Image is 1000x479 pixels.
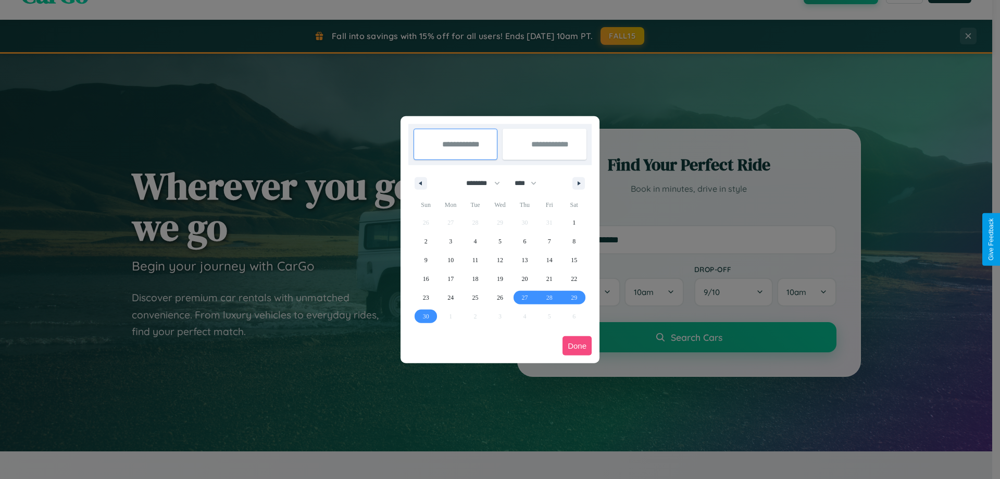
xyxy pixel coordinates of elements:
[414,307,438,326] button: 30
[423,307,429,326] span: 30
[512,288,537,307] button: 27
[488,251,512,269] button: 12
[488,196,512,213] span: Wed
[562,288,586,307] button: 29
[463,269,488,288] button: 18
[562,336,592,355] button: Done
[414,196,438,213] span: Sun
[521,288,528,307] span: 27
[571,288,577,307] span: 29
[537,288,561,307] button: 28
[546,269,553,288] span: 21
[463,196,488,213] span: Tue
[414,251,438,269] button: 9
[423,269,429,288] span: 16
[438,269,463,288] button: 17
[512,269,537,288] button: 20
[537,196,561,213] span: Fri
[562,232,586,251] button: 8
[438,232,463,251] button: 3
[497,269,503,288] span: 19
[571,251,577,269] span: 15
[414,232,438,251] button: 2
[546,288,553,307] span: 28
[537,251,561,269] button: 14
[438,251,463,269] button: 10
[424,232,428,251] span: 2
[423,288,429,307] span: 23
[562,251,586,269] button: 15
[537,269,561,288] button: 21
[447,288,454,307] span: 24
[414,288,438,307] button: 23
[988,218,995,261] div: Give Feedback
[474,232,477,251] span: 4
[512,232,537,251] button: 6
[414,269,438,288] button: 16
[546,251,553,269] span: 14
[521,269,528,288] span: 20
[562,196,586,213] span: Sat
[488,288,512,307] button: 26
[562,213,586,232] button: 1
[488,269,512,288] button: 19
[497,251,503,269] span: 12
[537,232,561,251] button: 7
[572,213,576,232] span: 1
[463,288,488,307] button: 25
[562,269,586,288] button: 22
[463,232,488,251] button: 4
[472,251,479,269] span: 11
[472,269,479,288] span: 18
[449,232,452,251] span: 3
[472,288,479,307] span: 25
[512,196,537,213] span: Thu
[447,269,454,288] span: 17
[512,251,537,269] button: 13
[447,251,454,269] span: 10
[463,251,488,269] button: 11
[438,288,463,307] button: 24
[523,232,526,251] span: 6
[521,251,528,269] span: 13
[497,288,503,307] span: 26
[424,251,428,269] span: 9
[548,232,551,251] span: 7
[438,196,463,213] span: Mon
[498,232,502,251] span: 5
[571,269,577,288] span: 22
[572,232,576,251] span: 8
[488,232,512,251] button: 5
